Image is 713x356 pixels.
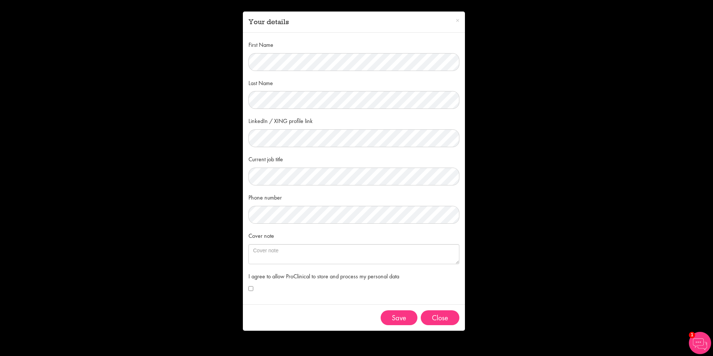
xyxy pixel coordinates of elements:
[381,310,417,325] button: Save
[248,229,274,240] label: Cover note
[248,153,283,164] label: Current job title
[248,77,273,88] label: Last Name
[248,114,313,126] label: LinkedIn / XING profile link
[248,191,282,202] label: Phone number
[689,332,711,354] img: Chatbot
[421,310,459,325] button: Close
[689,332,695,338] span: 1
[248,270,399,281] label: I agree to allow ProClinical to store and process my personal data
